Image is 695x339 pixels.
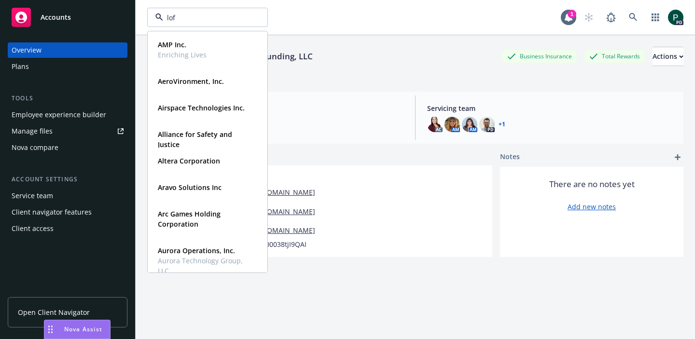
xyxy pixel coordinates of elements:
div: Overview [12,42,42,58]
div: Total Rewards [584,50,645,62]
a: Accounts [8,4,127,31]
a: [URL][DOMAIN_NAME] [242,206,315,217]
a: Add new notes [568,202,616,212]
a: Report a Bug [601,8,621,27]
strong: AeroVironment, Inc. [158,77,224,86]
img: photo [668,10,683,25]
div: 1 [568,10,576,18]
div: Manage files [12,123,53,139]
span: Notes [500,151,520,163]
a: Service team [8,188,127,203]
strong: AMP Inc. [158,40,186,49]
span: Open Client Navigator [18,307,90,317]
a: Nova compare [8,140,127,155]
span: Account type [155,103,403,113]
button: Nova Assist [44,320,111,339]
span: Nova Assist [64,325,102,333]
a: add [672,151,683,163]
strong: Airspace Technologies Inc. [158,103,245,112]
span: 0018X000038tjI9QAI [242,239,306,249]
span: Enriching Lives [158,50,207,60]
img: photo [462,117,477,132]
a: Client navigator features [8,204,127,220]
a: Switch app [646,8,665,27]
span: There are no notes yet [549,178,635,190]
strong: Altera Corporation [158,156,220,165]
div: Account settings [8,175,127,184]
div: Drag to move [44,320,56,339]
strong: Aravo Solutions Inc [158,183,222,192]
span: EB [155,122,403,132]
strong: Alliance for Safety and Justice [158,130,232,149]
img: photo [427,117,443,132]
a: Manage files [8,123,127,139]
div: Client navigator features [12,204,92,220]
a: Search [624,8,643,27]
a: +1 [499,122,505,127]
a: Employee experience builder [8,107,127,122]
span: Accounts [41,14,71,21]
div: Tools [8,94,127,103]
a: [URL][DOMAIN_NAME] [242,225,315,235]
div: Plans [12,59,29,74]
input: Filter by keyword [163,13,248,23]
a: Overview [8,42,127,58]
a: Plans [8,59,127,74]
div: Nova compare [12,140,58,155]
a: [URL][DOMAIN_NAME] [242,187,315,197]
span: Servicing team [427,103,676,113]
span: Aurora Technology Group, LLC [158,256,255,276]
a: Client access [8,221,127,236]
img: photo [479,117,495,132]
div: Service team [12,188,53,203]
img: photo [445,117,460,132]
a: Start snowing [579,8,598,27]
div: Employee experience builder [12,107,106,122]
div: Client access [12,221,54,236]
div: Business Insurance [502,50,577,62]
strong: Aurora Operations, Inc. [158,246,235,255]
strong: Arc Games Holding Corporation [158,209,221,229]
button: Actions [653,47,683,66]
